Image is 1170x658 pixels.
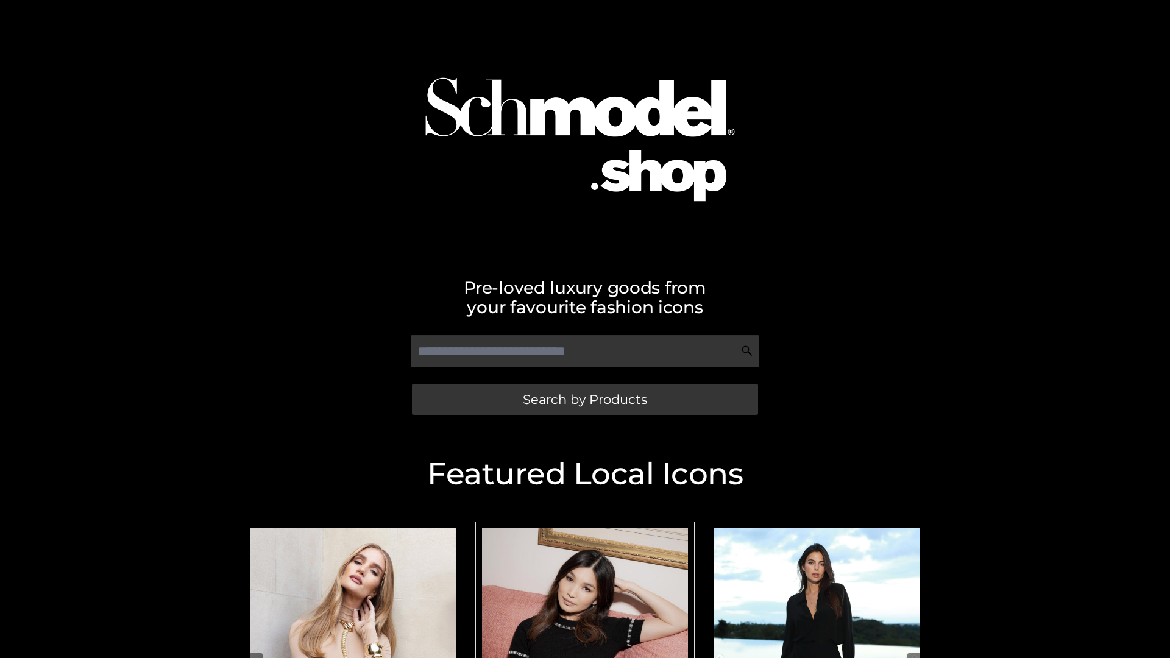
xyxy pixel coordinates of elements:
h2: Featured Local Icons​ [238,459,932,489]
img: Search Icon [741,345,753,357]
a: Search by Products [412,384,758,415]
span: Search by Products [523,393,647,406]
h2: Pre-loved luxury goods from your favourite fashion icons [238,278,932,317]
